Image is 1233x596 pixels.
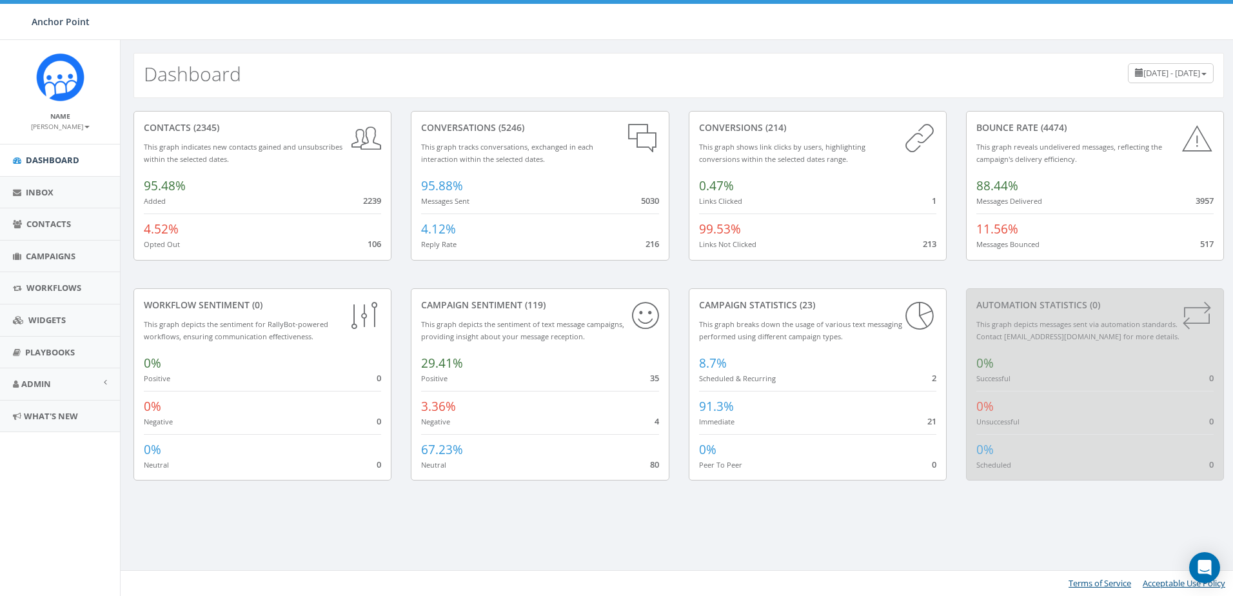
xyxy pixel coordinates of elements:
[144,373,170,383] small: Positive
[1069,577,1131,589] a: Terms of Service
[421,196,469,206] small: Messages Sent
[699,239,756,249] small: Links Not Clicked
[144,460,169,470] small: Neutral
[976,355,994,372] span: 0%
[496,121,524,134] span: (5246)
[522,299,546,311] span: (119)
[699,355,727,372] span: 8.7%
[421,460,446,470] small: Neutral
[144,398,161,415] span: 0%
[699,460,742,470] small: Peer To Peer
[144,239,180,249] small: Opted Out
[1196,195,1214,206] span: 3957
[144,142,342,164] small: This graph indicates new contacts gained and unsubscribes within the selected dates.
[976,319,1179,341] small: This graph depicts messages sent via automation standards. Contact [EMAIL_ADDRESS][DOMAIN_NAME] f...
[699,319,902,341] small: This graph breaks down the usage of various text messaging performed using different campaign types.
[377,459,381,470] span: 0
[976,142,1162,164] small: This graph reveals undelivered messages, reflecting the campaign's delivery efficiency.
[699,373,776,383] small: Scheduled & Recurring
[699,177,734,194] span: 0.47%
[976,299,1214,312] div: Automation Statistics
[144,177,186,194] span: 95.48%
[1143,67,1200,79] span: [DATE] - [DATE]
[21,378,51,390] span: Admin
[699,441,716,458] span: 0%
[1209,415,1214,427] span: 0
[144,441,161,458] span: 0%
[421,355,463,372] span: 29.41%
[1038,121,1067,134] span: (4474)
[421,121,658,134] div: conversations
[1209,372,1214,384] span: 0
[421,417,450,426] small: Negative
[421,441,463,458] span: 67.23%
[763,121,786,134] span: (214)
[421,373,448,383] small: Positive
[976,417,1020,426] small: Unsuccessful
[144,121,381,134] div: contacts
[421,398,456,415] span: 3.36%
[927,415,936,427] span: 21
[363,195,381,206] span: 2239
[26,186,54,198] span: Inbox
[699,417,735,426] small: Immediate
[976,121,1214,134] div: Bounce Rate
[36,53,84,101] img: Rally_platform_Icon_1.png
[923,238,936,250] span: 213
[699,221,741,237] span: 99.53%
[699,142,865,164] small: This graph shows link clicks by users, highlighting conversions within the selected dates range.
[641,195,659,206] span: 5030
[144,299,381,312] div: Workflow Sentiment
[976,221,1018,237] span: 11.56%
[650,459,659,470] span: 80
[421,142,593,164] small: This graph tracks conversations, exchanged in each interaction within the selected dates.
[976,177,1018,194] span: 88.44%
[976,460,1011,470] small: Scheduled
[1200,238,1214,250] span: 517
[26,282,81,293] span: Workflows
[976,398,994,415] span: 0%
[797,299,815,311] span: (23)
[32,15,90,28] span: Anchor Point
[932,372,936,384] span: 2
[421,239,457,249] small: Reply Rate
[26,250,75,262] span: Campaigns
[932,195,936,206] span: 1
[646,238,659,250] span: 216
[976,441,994,458] span: 0%
[144,221,179,237] span: 4.52%
[699,121,936,134] div: conversions
[26,154,79,166] span: Dashboard
[368,238,381,250] span: 106
[1087,299,1100,311] span: (0)
[31,122,90,131] small: [PERSON_NAME]
[250,299,262,311] span: (0)
[26,218,71,230] span: Contacts
[28,314,66,326] span: Widgets
[1189,552,1220,583] div: Open Intercom Messenger
[377,415,381,427] span: 0
[144,355,161,372] span: 0%
[50,112,70,121] small: Name
[144,196,166,206] small: Added
[932,459,936,470] span: 0
[377,372,381,384] span: 0
[191,121,219,134] span: (2345)
[976,239,1040,249] small: Messages Bounced
[699,398,734,415] span: 91.3%
[421,177,463,194] span: 95.88%
[650,372,659,384] span: 35
[31,120,90,132] a: [PERSON_NAME]
[24,410,78,422] span: What's New
[144,319,328,341] small: This graph depicts the sentiment for RallyBot-powered workflows, ensuring communication effective...
[976,196,1042,206] small: Messages Delivered
[144,63,241,84] h2: Dashboard
[699,299,936,312] div: Campaign Statistics
[25,346,75,358] span: Playbooks
[699,196,742,206] small: Links Clicked
[144,417,173,426] small: Negative
[421,299,658,312] div: Campaign Sentiment
[655,415,659,427] span: 4
[421,221,456,237] span: 4.12%
[1143,577,1225,589] a: Acceptable Use Policy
